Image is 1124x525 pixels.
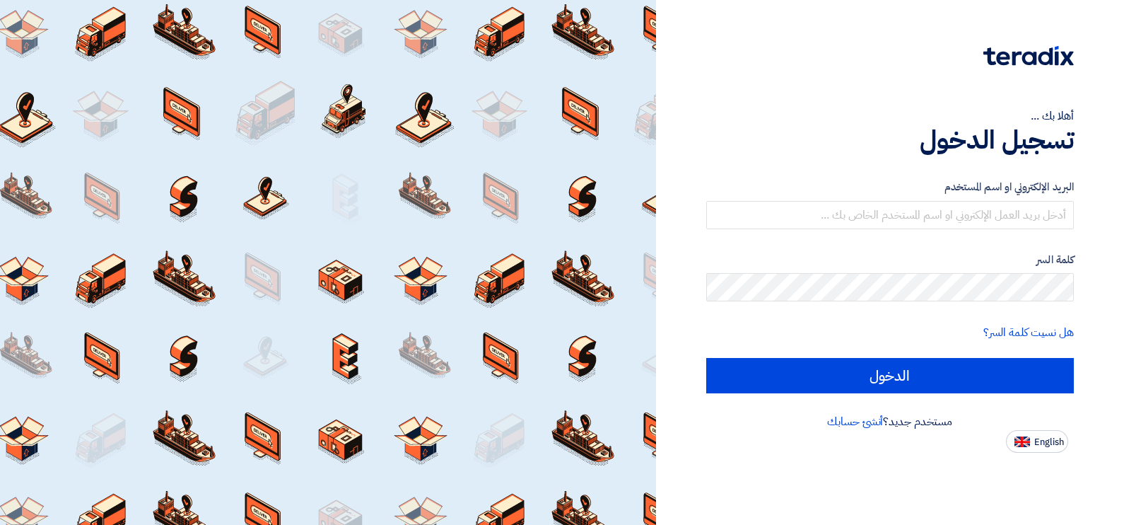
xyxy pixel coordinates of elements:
label: كلمة السر [706,252,1075,268]
input: أدخل بريد العمل الإلكتروني او اسم المستخدم الخاص بك ... [706,201,1075,229]
span: English [1034,437,1064,447]
input: الدخول [706,358,1075,393]
a: أنشئ حسابك [827,413,883,430]
label: البريد الإلكتروني او اسم المستخدم [706,179,1075,195]
img: Teradix logo [983,46,1074,66]
h1: تسجيل الدخول [706,125,1075,156]
a: هل نسيت كلمة السر؟ [983,324,1074,341]
div: أهلا بك ... [706,108,1075,125]
div: مستخدم جديد؟ [706,413,1075,430]
button: English [1006,430,1068,453]
img: en-US.png [1014,437,1030,447]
